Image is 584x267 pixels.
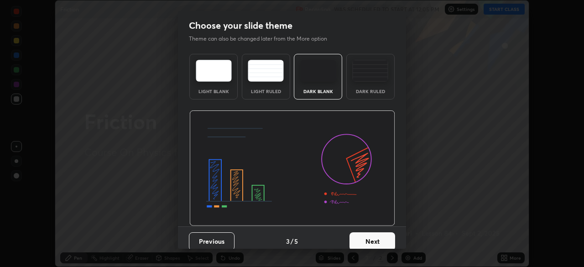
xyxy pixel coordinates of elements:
h4: / [291,236,293,246]
h4: 5 [294,236,298,246]
button: Previous [189,232,235,251]
h2: Choose your slide theme [189,20,292,31]
div: Light Blank [195,89,232,94]
p: Theme can also be changed later from the More option [189,35,337,43]
div: Dark Blank [300,89,336,94]
div: Dark Ruled [352,89,389,94]
h4: 3 [286,236,290,246]
img: lightTheme.e5ed3b09.svg [196,60,232,82]
div: Light Ruled [248,89,284,94]
img: darkRuledTheme.de295e13.svg [352,60,388,82]
button: Next [349,232,395,251]
img: lightRuledTheme.5fabf969.svg [248,60,284,82]
img: darkTheme.f0cc69e5.svg [300,60,336,82]
img: darkThemeBanner.d06ce4a2.svg [189,110,395,226]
